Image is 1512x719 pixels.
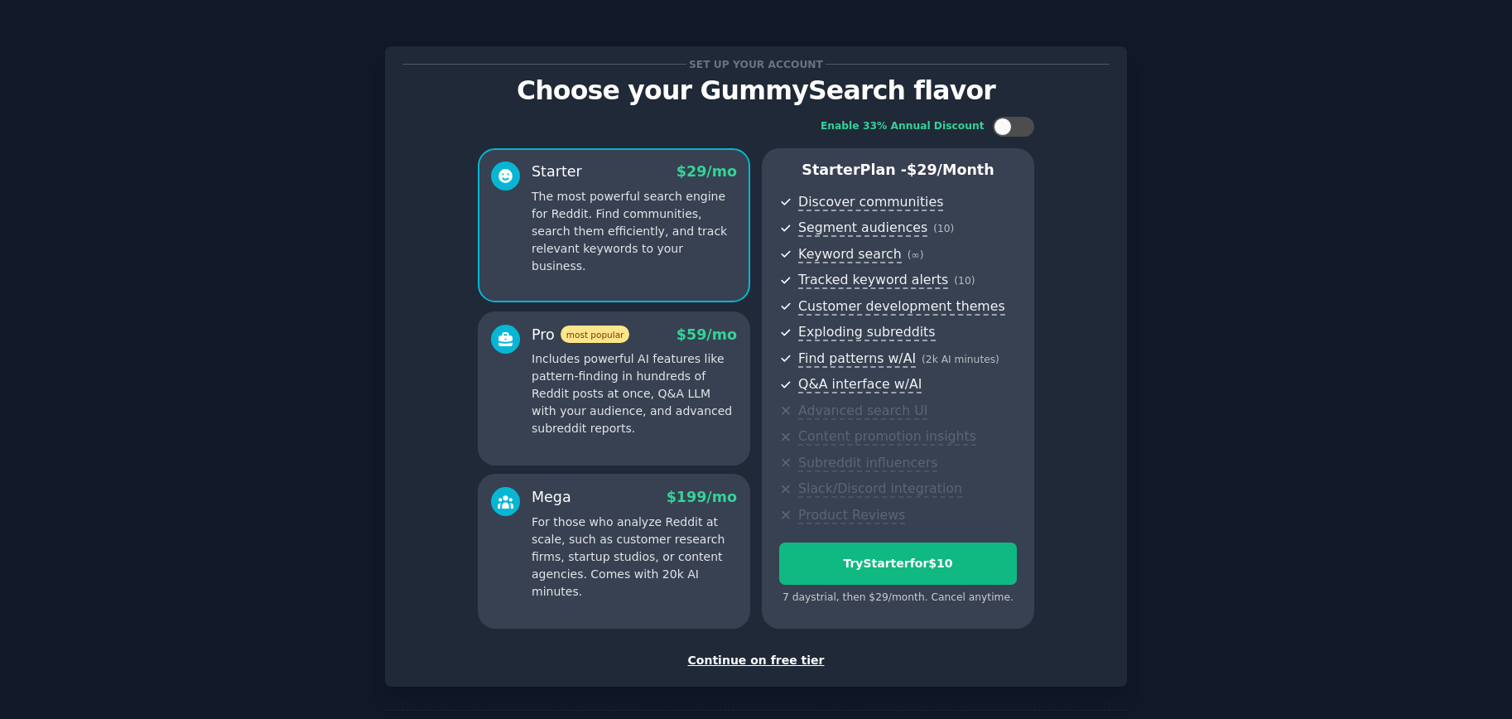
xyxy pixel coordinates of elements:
[532,350,737,437] p: Includes powerful AI features like pattern-finding in hundreds of Reddit posts at once, Q&A LLM w...
[677,163,737,180] span: $ 29 /mo
[798,455,937,472] span: Subreddit influencers
[798,376,922,393] span: Q&A interface w/AI
[780,555,1016,572] div: Try Starter for $10
[798,350,916,368] span: Find patterns w/AI
[532,188,737,275] p: The most powerful search engine for Reddit. Find communities, search them efficiently, and track ...
[798,220,927,237] span: Segment audiences
[677,326,737,343] span: $ 59 /mo
[798,480,962,498] span: Slack/Discord integration
[532,514,737,601] p: For those who analyze Reddit at scale, such as customer research firms, startup studios, or conte...
[933,223,954,234] span: ( 10 )
[954,275,975,287] span: ( 10 )
[779,160,1017,181] p: Starter Plan -
[402,652,1110,669] div: Continue on free tier
[798,298,1005,316] span: Customer development themes
[402,76,1110,105] p: Choose your GummySearch flavor
[922,354,999,365] span: ( 2k AI minutes )
[667,489,737,505] span: $ 199 /mo
[821,119,985,134] div: Enable 33% Annual Discount
[532,487,571,508] div: Mega
[532,162,582,182] div: Starter
[779,543,1017,585] button: TryStarterfor$10
[686,55,826,73] span: Set up your account
[561,326,630,343] span: most popular
[532,325,629,345] div: Pro
[798,428,976,446] span: Content promotion insights
[798,324,935,341] span: Exploding subreddits
[798,403,927,420] span: Advanced search UI
[798,194,943,211] span: Discover communities
[798,272,948,289] span: Tracked keyword alerts
[798,507,905,524] span: Product Reviews
[779,591,1017,606] div: 7 days trial, then $ 29 /month . Cancel anytime.
[908,249,924,261] span: ( ∞ )
[907,162,994,178] span: $ 29 /month
[798,246,902,263] span: Keyword search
